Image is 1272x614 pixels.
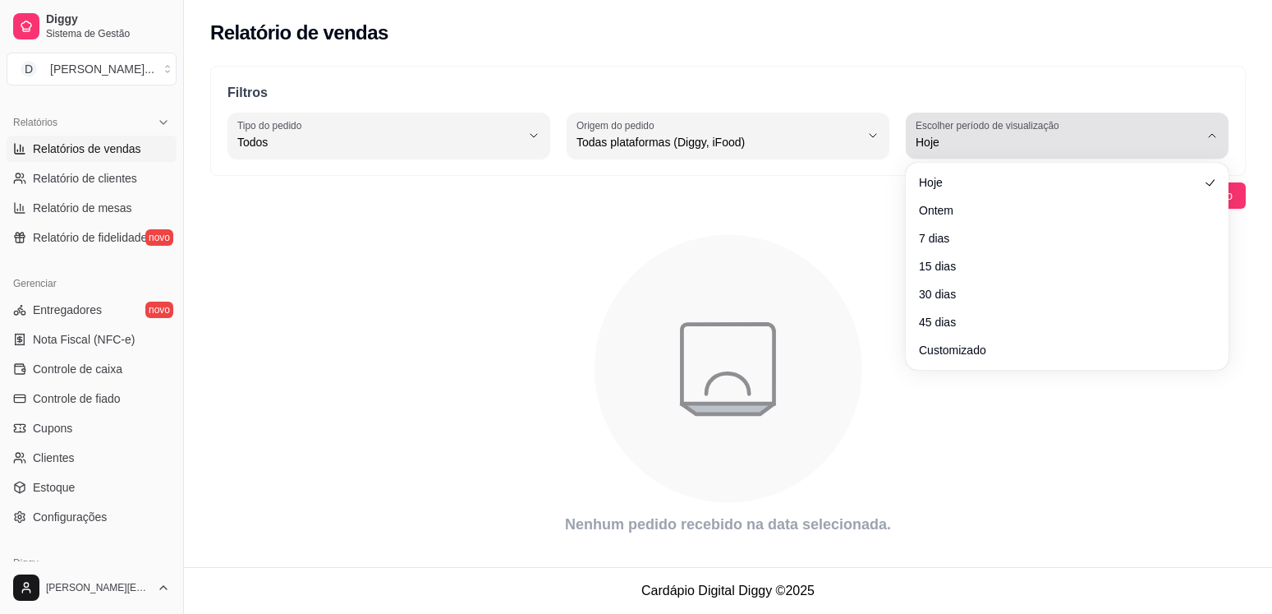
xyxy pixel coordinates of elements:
[46,581,150,594] span: [PERSON_NAME][EMAIL_ADDRESS][DOMAIN_NAME]
[33,229,147,246] span: Relatório de fidelidade
[916,118,1064,132] label: Escolher período de visualização
[916,134,1199,150] span: Hoje
[33,420,72,436] span: Cupons
[919,314,1199,330] span: 45 dias
[13,116,57,129] span: Relatórios
[33,302,102,318] span: Entregadores
[46,12,170,27] span: Diggy
[919,286,1199,302] span: 30 dias
[576,118,659,132] label: Origem do pedido
[227,83,1228,103] p: Filtros
[33,390,121,407] span: Controle de fiado
[576,134,860,150] span: Todas plataformas (Diggy, iFood)
[33,141,141,157] span: Relatórios de vendas
[33,479,75,496] span: Estoque
[210,20,388,46] h2: Relatório de vendas
[919,258,1199,275] span: 15 dias
[33,331,135,348] span: Nota Fiscal (NFC-e)
[7,550,177,576] div: Diggy
[21,61,37,77] span: D
[210,513,1246,536] article: Nenhum pedido recebido na data selecionada.
[919,342,1199,358] span: Customizado
[919,202,1199,219] span: Ontem
[237,118,307,132] label: Tipo do pedido
[7,53,177,85] button: Select a team
[46,27,170,40] span: Sistema de Gestão
[184,567,1272,614] footer: Cardápio Digital Diggy © 2025
[210,225,1246,513] div: animation
[33,450,75,466] span: Clientes
[33,170,137,187] span: Relatório de clientes
[33,509,107,525] span: Configurações
[50,61,154,77] div: [PERSON_NAME] ...
[7,270,177,297] div: Gerenciar
[919,174,1199,191] span: Hoje
[33,361,122,377] span: Controle de caixa
[237,134,521,150] span: Todos
[919,230,1199,247] span: 7 dias
[33,200,132,216] span: Relatório de mesas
